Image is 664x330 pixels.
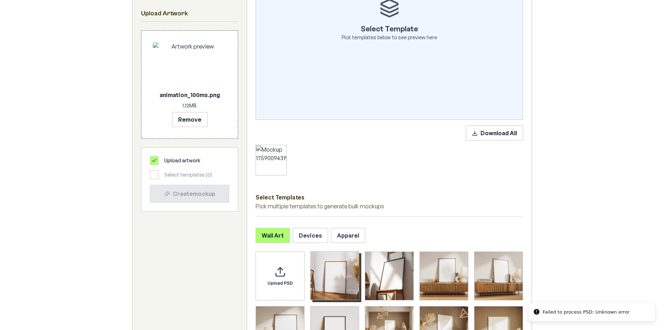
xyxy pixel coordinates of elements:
img: Artwork preview [153,42,226,88]
span: Select templates ( 0 ) [164,171,212,178]
div: Create mockup [156,189,223,198]
div: Select template Framed Poster [310,251,359,300]
button: Remove [172,112,207,127]
h3: Select Templates [256,193,523,202]
p: Pick templates below to see preview here [342,34,437,41]
p: animation_100ms.png [153,91,226,99]
p: Select Template [361,24,418,34]
div: Failed to process PSD: Unknown error [543,309,630,316]
div: Select template Framed Poster 2 [365,252,414,300]
p: Pick multiple templates to generate bulk mockups [256,202,523,210]
p: 1.12 MB [153,102,226,109]
img: Framed Poster [311,252,359,300]
button: Createmockup [150,185,229,203]
button: Wall Art [256,228,290,243]
img: Framed Poster 3 [420,252,468,300]
span: Upload artwork [164,157,200,164]
button: Download All [466,126,523,141]
div: Upload custom PSD template [256,252,305,300]
img: Framed Poster 2 [365,252,413,300]
div: Select template Framed Poster 3 [419,252,468,300]
h2: Upload Artwork [141,9,238,19]
div: Select template Framed Poster 4 [474,252,523,300]
button: Devices [293,228,328,243]
button: Apparel [331,228,365,243]
img: Framed Poster 4 [474,252,523,300]
span: Upload PSD [267,280,293,286]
